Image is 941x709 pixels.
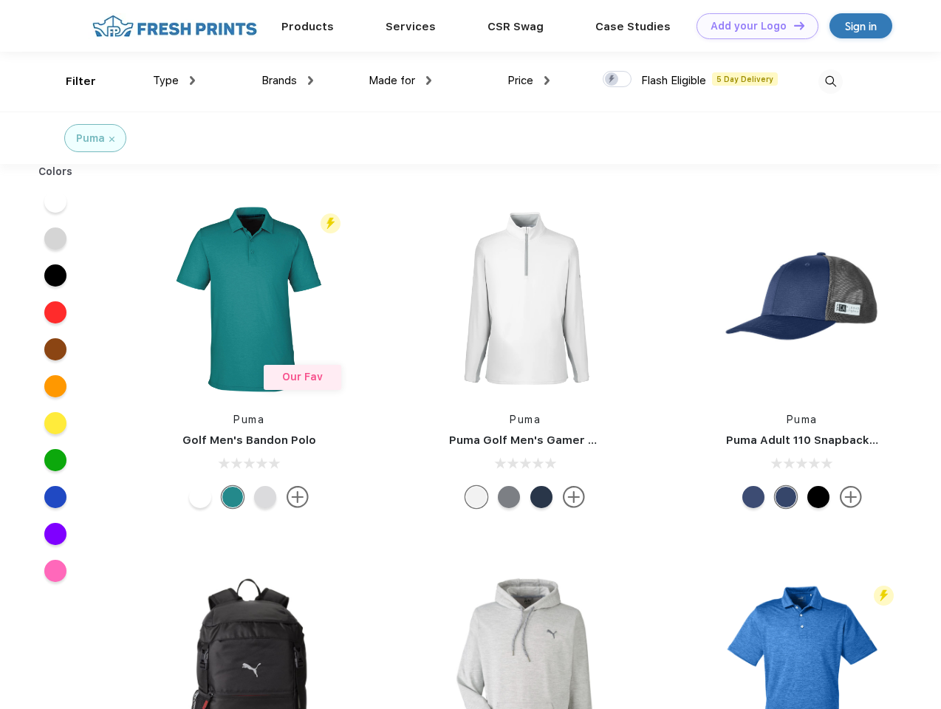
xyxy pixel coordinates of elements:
[308,76,313,85] img: dropdown.png
[840,486,862,508] img: more.svg
[287,486,309,508] img: more.svg
[845,18,877,35] div: Sign in
[712,72,778,86] span: 5 Day Delivery
[233,414,264,425] a: Puma
[487,20,544,33] a: CSR Swag
[281,20,334,33] a: Products
[427,201,623,397] img: func=resize&h=266
[261,74,297,87] span: Brands
[153,74,179,87] span: Type
[742,486,764,508] div: Peacoat Qut Shd
[510,414,541,425] a: Puma
[182,434,316,447] a: Golf Men's Bandon Polo
[369,74,415,87] span: Made for
[222,486,244,508] div: Green Lagoon
[190,76,195,85] img: dropdown.png
[704,201,900,397] img: func=resize&h=266
[282,371,323,383] span: Our Fav
[874,586,894,606] img: flash_active_toggle.svg
[151,201,347,397] img: func=resize&h=266
[711,20,787,32] div: Add your Logo
[189,486,211,508] div: Bright White
[254,486,276,508] div: High Rise
[807,486,829,508] div: Pma Blk Pma Blk
[507,74,533,87] span: Price
[641,74,706,87] span: Flash Eligible
[76,131,105,146] div: Puma
[66,73,96,90] div: Filter
[449,434,682,447] a: Puma Golf Men's Gamer Golf Quarter-Zip
[498,486,520,508] div: Quiet Shade
[88,13,261,39] img: fo%20logo%202.webp
[563,486,585,508] img: more.svg
[321,213,341,233] img: flash_active_toggle.svg
[426,76,431,85] img: dropdown.png
[787,414,818,425] a: Puma
[794,21,804,30] img: DT
[818,69,843,94] img: desktop_search.svg
[27,164,84,179] div: Colors
[465,486,487,508] div: Bright White
[386,20,436,33] a: Services
[829,13,892,38] a: Sign in
[544,76,550,85] img: dropdown.png
[109,137,114,142] img: filter_cancel.svg
[530,486,552,508] div: Navy Blazer
[775,486,797,508] div: Peacoat with Qut Shd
